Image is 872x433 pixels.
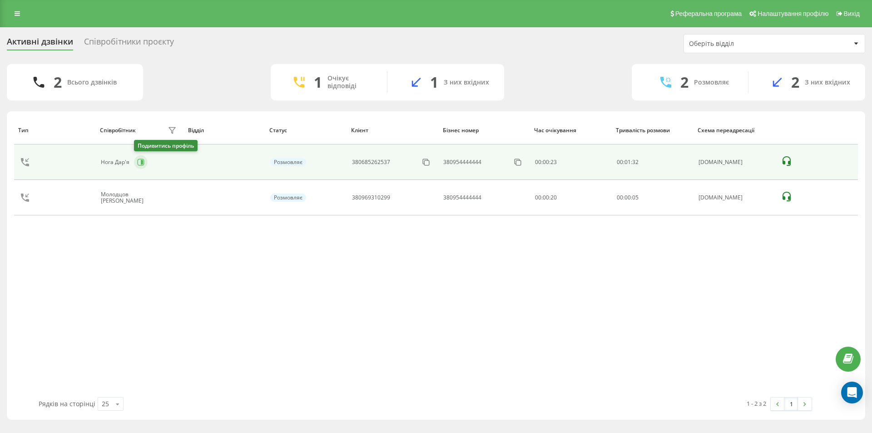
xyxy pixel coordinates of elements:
span: Вихід [844,10,860,17]
div: 380954444444 [443,194,481,201]
div: Молодцов [PERSON_NAME] [101,191,165,204]
a: 1 [784,398,798,410]
div: Розмовляє [270,194,306,202]
div: Нога Дар'я [101,159,132,165]
div: 2 [54,74,62,91]
span: Реферальна програма [675,10,742,17]
span: Рядків на сторінці [39,399,95,408]
div: 2 [791,74,799,91]
div: Всього дзвінків [67,79,117,86]
div: Співробітник [100,127,136,134]
div: 1 [314,74,322,91]
div: [DOMAIN_NAME] [699,194,772,201]
div: 25 [102,399,109,408]
div: [DOMAIN_NAME] [699,159,772,165]
div: 1 [430,74,438,91]
div: Тип [18,127,91,134]
div: : : [617,194,639,201]
div: Очікує відповіді [327,75,373,90]
div: 00:00:20 [535,194,607,201]
div: 2 [680,74,689,91]
div: 380969310299 [352,194,390,201]
div: Тривалість розмови [616,127,689,134]
span: 05 [632,194,639,201]
span: Налаштування профілю [758,10,828,17]
div: Розмовляє [694,79,729,86]
span: 00 [617,194,623,201]
span: 00 [624,194,631,201]
div: Статус [269,127,342,134]
span: 00 [617,158,623,166]
span: 01 [624,158,631,166]
div: Open Intercom Messenger [841,382,863,403]
div: Подивитись профіль [134,140,198,151]
div: Активні дзвінки [7,37,73,51]
div: 1 - 2 з 2 [747,399,766,408]
div: 380954444444 [443,159,481,165]
div: З них вхідних [444,79,489,86]
div: Бізнес номер [443,127,526,134]
div: 00:00:23 [535,159,607,165]
div: Клієнт [351,127,434,134]
div: Співробітники проєкту [84,37,174,51]
div: Оберіть відділ [689,40,798,48]
div: З них вхідних [805,79,850,86]
div: Відділ [188,127,261,134]
div: 380685262537 [352,159,390,165]
div: : : [617,159,639,165]
div: Схема переадресації [698,127,772,134]
div: Час очікування [534,127,607,134]
span: 32 [632,158,639,166]
div: Розмовляє [270,158,306,166]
